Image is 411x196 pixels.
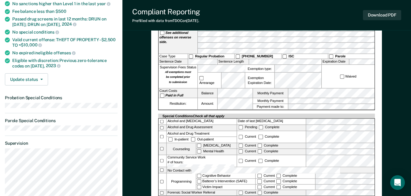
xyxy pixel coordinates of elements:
div: Valid current offense: THEFT OF PROPERTY - $2,500 TO [12,37,118,48]
div: Compliant Reporting [132,7,200,16]
div: Supervision Fees Status [159,65,197,88]
div: Complete [258,159,280,163]
strong: See additional offenses on reverse side. [159,31,191,44]
div: Forensic Social Worker Referral [167,190,237,195]
input: Complete [259,125,263,129]
input: Batterer’s Intervention (SAFE) [197,179,201,183]
input: Current [257,185,262,189]
label: Arrearage [199,76,220,85]
label: [MEDICAL_DATA] [196,143,237,148]
input: [MEDICAL_DATA] [197,143,201,148]
div: No sanctions higher than Level 1 in the last [12,1,118,6]
label: Current [238,135,257,139]
input: Current [239,149,243,154]
input: No Contact with [192,167,340,174]
label: Complete [257,191,279,194]
span: 2024 [62,22,77,27]
strong: [PHONE_NUMBER] [242,54,273,58]
label: Cognitive Behavior [196,173,256,178]
input: Complete [258,149,262,154]
input: Cognitive Behavior [197,174,201,178]
label: Monthly Payment [253,98,288,103]
label: Waived [339,74,357,79]
label: Current [257,174,276,178]
input: Current [239,143,243,148]
label: Balance [198,89,217,98]
label: Payment made to: [253,104,288,109]
strong: All exemptions must be completed prior to submission [165,70,191,84]
input: Current [239,159,243,163]
input: Regular Probation [189,54,193,59]
input: Current [257,179,262,183]
strong: Parole [335,54,346,58]
strong: Paid in Full [166,93,184,97]
label: Sentence Date [159,59,188,64]
label: Victim Impact [196,184,256,190]
span: <$10,000 [19,42,42,47]
input: Mental Health [197,149,201,154]
label: Out-patient [190,137,215,141]
label: Complete [258,135,280,139]
div: No expired ineligible [12,50,118,56]
div: Passed drug screens in last 12 months: DRUN on [DATE]; DRUN on [DATE], [12,16,118,27]
div: Court Costs [159,89,197,98]
span: year [97,1,110,6]
label: Current [257,179,276,183]
div: Counseling [167,143,196,154]
div: Alcohol and Drug Assessment [167,125,237,131]
input: Complete [258,143,262,148]
label: Complete [257,143,279,147]
label: Expiration Date [322,59,349,64]
label: Sentence Length [218,59,249,64]
label: Amount: [198,98,217,109]
span: offenses [54,50,76,55]
input: Out-patient [191,137,195,142]
input: Victim Impact [197,185,201,189]
div: Fee balance less than [12,9,118,14]
label: Pending [238,125,258,129]
label: Current [238,149,257,153]
div: Community Service Work # of hours: [167,155,237,167]
label: In-patient [168,137,190,141]
span: $500 [55,9,66,14]
strong: ISC [289,54,294,58]
div: Alcohol and Drug Treatment [167,131,237,136]
input: Complete [258,191,262,195]
label: Current [238,159,257,163]
div: Programming [167,173,196,190]
input: Arrearage [200,76,204,80]
input: Complete [276,174,281,178]
div: Exemption Expiration Date: [245,73,274,88]
div: Prefilled with data from TDOC on [DATE] . [132,19,200,23]
input: [PHONE_NUMBER] [236,54,240,59]
label: Current [238,143,257,147]
div: Restitution: [159,98,197,109]
label: Complete [258,125,280,129]
input: In-patient [168,137,173,142]
dt: Supervision [5,141,118,146]
dt: Probation Special Conditions [5,95,118,100]
label: Complete [276,179,298,183]
div: Open Intercom Messenger [390,175,405,190]
input: Current [239,135,243,139]
button: Update status [5,73,48,85]
dt: Parole Special Conditions [5,118,118,123]
input: Complete [258,159,263,163]
span: Check all that apply [193,114,224,118]
label: Current [257,185,276,189]
label: Complete [276,185,298,189]
button: Download PDF [363,10,401,20]
input: Waived [340,74,344,79]
div: Alcohol and [MEDICAL_DATA] [167,118,237,124]
label: Mental Health [196,149,237,154]
strong: Regular Probation [195,54,225,58]
span: conditions [34,30,59,34]
label: Batterer’s Intervention (SAFE) [196,179,256,184]
input: ISC [282,54,287,59]
input: Complete [276,185,281,189]
input: Complete [259,135,263,139]
input: Current [257,174,262,178]
div: No special [12,29,118,35]
label: Complete [257,149,279,153]
div: Case Type [159,54,188,59]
